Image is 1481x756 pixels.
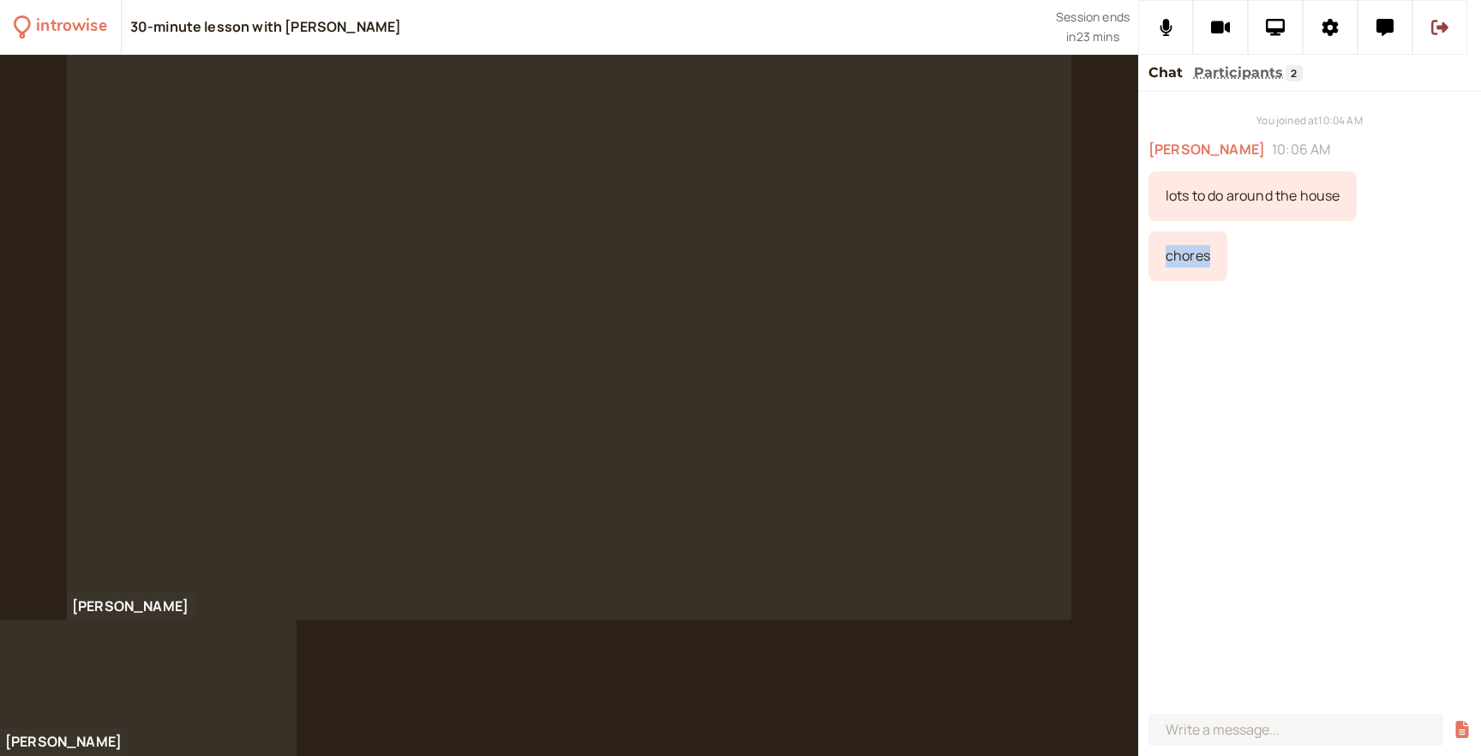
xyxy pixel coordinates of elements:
[130,18,402,37] div: 30-minute lesson with [PERSON_NAME]
[1454,721,1471,739] button: Share a file
[36,14,106,40] div: introwise
[1056,8,1130,46] div: Scheduled session end time. Don't worry, your call will continue
[1148,112,1471,129] div: You joined at 10:04 AM
[1194,62,1284,84] button: Participants
[1148,714,1443,746] input: Write a message...
[1272,139,1330,161] span: 10:06 AM
[1148,171,1357,221] div: 10/15/2025, 10:06:36 AM
[1148,139,1265,161] span: [PERSON_NAME]
[1056,8,1130,27] span: Session ends
[1148,231,1227,281] div: 10/15/2025, 10:06:39 AM
[1148,62,1184,84] button: Chat
[1286,65,1303,81] span: 2
[1066,27,1118,47] span: in 23 mins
